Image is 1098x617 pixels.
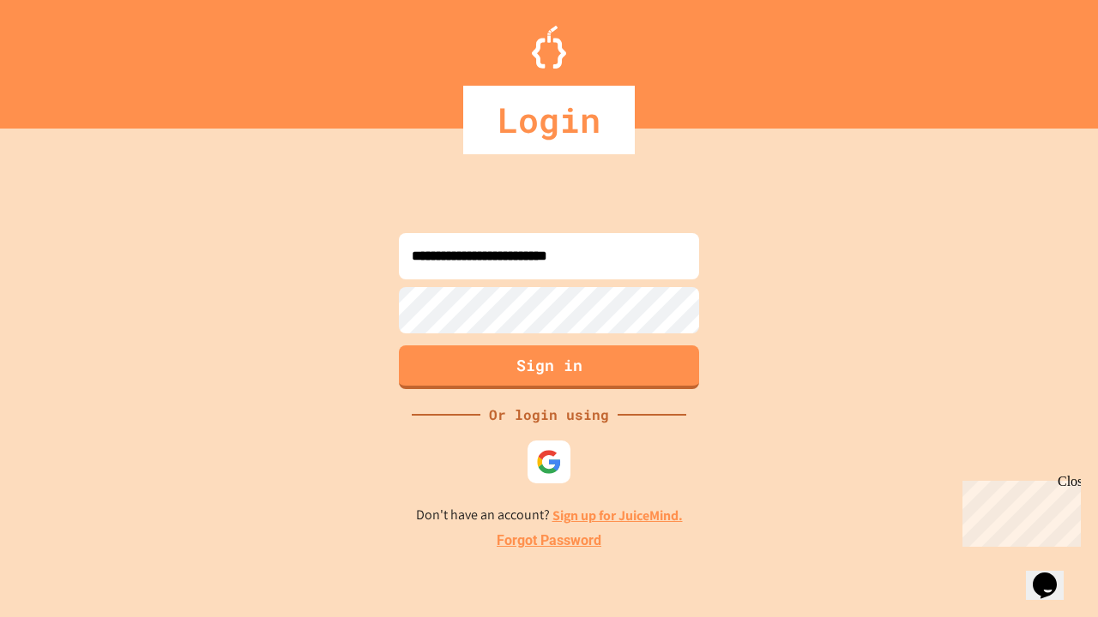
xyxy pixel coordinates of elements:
img: Logo.svg [532,26,566,69]
a: Forgot Password [497,530,601,551]
iframe: chat widget [956,474,1081,547]
iframe: chat widget [1026,548,1081,600]
div: Or login using [480,404,618,425]
img: google-icon.svg [536,449,562,475]
p: Don't have an account? [416,505,683,526]
a: Sign up for JuiceMind. [552,506,683,524]
button: Sign in [399,345,699,389]
div: Chat with us now!Close [7,7,118,109]
div: Login [463,86,635,154]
